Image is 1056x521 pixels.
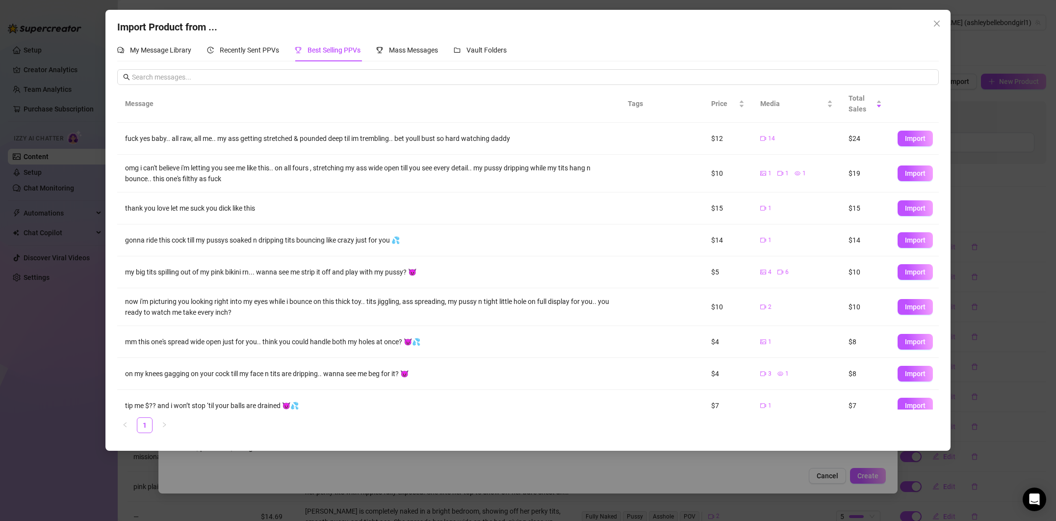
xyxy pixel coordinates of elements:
[785,169,789,178] span: 1
[785,268,789,277] span: 6
[905,370,926,378] span: Import
[220,46,279,54] span: Recently Sent PPVs
[620,85,679,123] th: Tags
[898,366,933,382] button: Import
[295,47,302,54] span: trophy
[117,417,133,433] li: Previous Page
[841,123,890,155] td: $24
[122,422,128,428] span: left
[703,326,752,358] td: $4
[841,256,890,288] td: $10
[898,165,933,181] button: Import
[466,46,507,54] span: Vault Folders
[760,269,766,275] span: picture
[760,304,766,310] span: video-camera
[137,418,152,433] a: 1
[768,169,772,178] span: 1
[898,200,933,216] button: Import
[711,98,737,109] span: Price
[125,163,612,184] div: omg i can't believe i'm letting you see me like this.. on all fours , stretching my ass wide open...
[841,224,890,256] td: $14
[161,422,167,428] span: right
[703,256,752,288] td: $5
[849,93,874,114] span: Total Sales
[125,235,612,246] div: gonna ride this cock till my pussys soaked n dripping tits bouncing like crazy just for you 💦
[905,338,926,346] span: Import
[125,368,612,379] div: on my knees gagging on your cock till my face n tits are dripping.. wanna see me beg for it? 😈
[760,339,766,345] span: picture
[898,299,933,315] button: Import
[905,135,926,142] span: Import
[768,401,772,411] span: 1
[785,369,789,379] span: 1
[703,85,752,123] th: Price
[760,237,766,243] span: video-camera
[777,170,783,176] span: video-camera
[768,302,772,312] span: 2
[137,417,153,433] li: 1
[905,204,926,212] span: Import
[125,336,612,347] div: mm this one's spread wide open just for you.. think you could handle both my holes at once? 😈💦
[905,268,926,276] span: Import
[703,123,752,155] td: $12
[841,288,890,326] td: $10
[898,334,933,350] button: Import
[117,47,124,54] span: comment
[376,47,383,54] span: trophy
[768,369,772,379] span: 3
[768,236,772,245] span: 1
[760,371,766,377] span: video-camera
[760,205,766,211] span: video-camera
[454,47,461,54] span: folder
[125,296,612,318] div: now i'm picturing you looking right into my eyes while i bounce on this thick toy.. tits jiggling...
[125,203,612,214] div: thank you love let me suck you dick like this
[125,133,612,144] div: fuck yes baby.. all raw, all me.. my ass getting stretched & pounded deep til im trembling.. bet ...
[905,303,926,311] span: Import
[117,21,217,33] span: Import Product from ...
[760,170,766,176] span: picture
[768,134,775,143] span: 14
[125,400,612,411] div: tip me $?? and i won’t stop ‘til your balls are drained 😈💦
[760,403,766,409] span: video-camera
[703,288,752,326] td: $10
[768,204,772,213] span: 1
[703,192,752,224] td: $15
[760,136,766,141] span: video-camera
[156,417,172,433] button: right
[841,326,890,358] td: $8
[841,358,890,390] td: $8
[841,192,890,224] td: $15
[802,169,806,178] span: 1
[132,72,932,82] input: Search messages...
[703,390,752,422] td: $7
[841,390,890,422] td: $7
[898,131,933,146] button: Import
[760,98,825,109] span: Media
[933,20,941,27] span: close
[123,74,130,81] span: search
[841,155,890,192] td: $19
[905,402,926,410] span: Import
[1023,488,1046,511] div: Open Intercom Messenger
[929,16,945,31] button: Close
[703,358,752,390] td: $4
[841,85,890,123] th: Total Sales
[768,337,772,347] span: 1
[777,371,783,377] span: eye
[898,398,933,413] button: Import
[117,417,133,433] button: left
[207,47,214,54] span: history
[156,417,172,433] li: Next Page
[898,232,933,248] button: Import
[905,236,926,244] span: Import
[389,46,438,54] span: Mass Messages
[117,85,619,123] th: Message
[795,170,800,176] span: eye
[768,268,772,277] span: 4
[777,269,783,275] span: video-camera
[929,20,945,27] span: Close
[703,155,752,192] td: $10
[898,264,933,280] button: Import
[703,224,752,256] td: $14
[130,46,191,54] span: My Message Library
